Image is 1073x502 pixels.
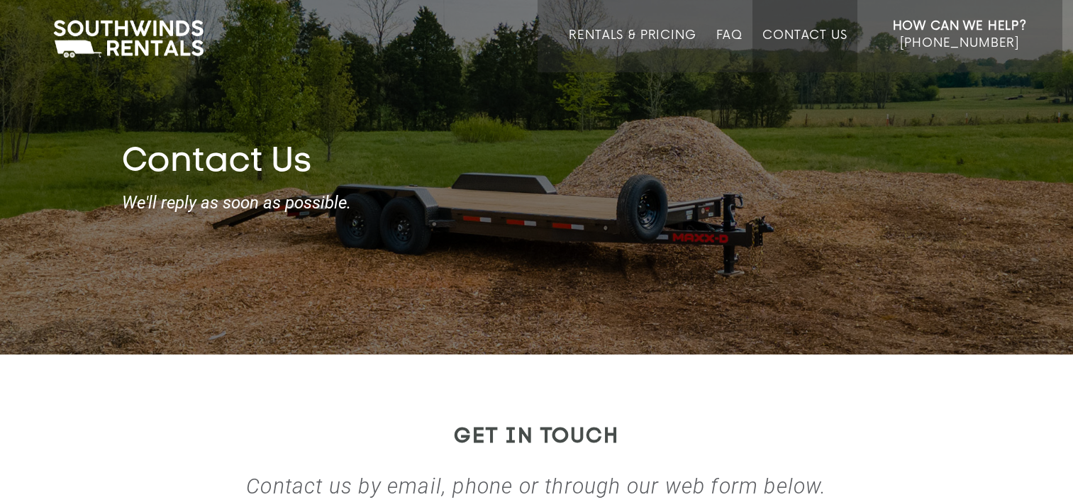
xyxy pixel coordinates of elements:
a: How Can We Help? [PHONE_NUMBER] [893,18,1027,62]
a: Rentals & Pricing [569,28,696,72]
h2: get in touch [122,425,952,449]
span: [PHONE_NUMBER] [900,36,1019,50]
strong: Contact us by email, phone or through our web form below. [246,474,826,498]
a: Contact Us [762,28,847,72]
img: Southwinds Rentals Logo [46,17,211,61]
a: FAQ [716,28,743,72]
strong: We'll reply as soon as possible. [122,194,952,212]
h1: Contact Us [122,143,952,184]
strong: How Can We Help? [893,19,1027,33]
